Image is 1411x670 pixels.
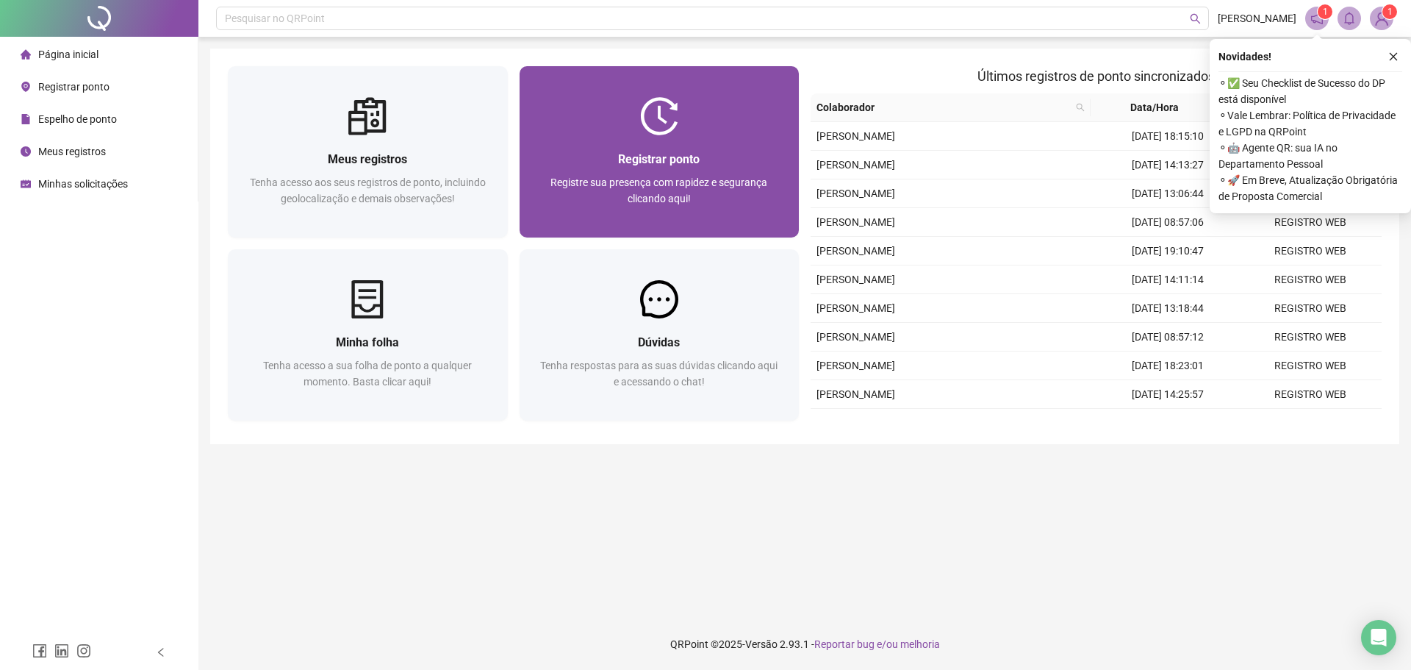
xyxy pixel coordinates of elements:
span: Meus registros [328,152,407,166]
span: Reportar bug e/ou melhoria [814,638,940,650]
span: linkedin [54,644,69,658]
div: Open Intercom Messenger [1361,620,1396,655]
span: ⚬ ✅ Seu Checklist de Sucesso do DP está disponível [1218,75,1402,107]
span: Registrar ponto [618,152,700,166]
span: home [21,49,31,60]
td: [DATE] 14:25:57 [1096,380,1239,409]
td: REGISTRO WEB [1239,380,1382,409]
span: Tenha acesso a sua folha de ponto a qualquer momento. Basta clicar aqui! [263,360,472,388]
span: left [156,647,166,657]
span: Página inicial [38,49,98,60]
span: Minha folha [336,335,399,349]
span: [PERSON_NAME] [816,130,895,142]
td: REGISTRO WEB [1239,265,1382,294]
th: Data/Hora [1091,93,1231,122]
span: 1 [1323,7,1328,17]
span: [PERSON_NAME] [816,245,895,257]
td: [DATE] 18:15:10 [1096,122,1239,151]
td: [DATE] 14:11:14 [1096,265,1239,294]
span: facebook [32,644,47,658]
span: Minhas solicitações [38,178,128,190]
span: notification [1310,12,1324,25]
span: [PERSON_NAME] [816,159,895,171]
span: clock-circle [21,146,31,157]
span: ⚬ 🚀 Em Breve, Atualização Obrigatória de Proposta Comercial [1218,172,1402,204]
span: [PERSON_NAME] [816,302,895,314]
span: file [21,114,31,124]
span: close [1388,51,1399,62]
td: REGISTRO WEB [1239,409,1382,438]
span: Registre sua presença com rapidez e segurança clicando aqui! [550,177,767,204]
td: REGISTRO WEB [1239,294,1382,323]
span: 1 [1387,7,1393,17]
td: [DATE] 13:06:44 [1096,179,1239,208]
span: Espelho de ponto [38,113,117,125]
span: [PERSON_NAME] [1218,10,1296,26]
span: instagram [76,644,91,658]
span: Novidades ! [1218,49,1271,65]
td: [DATE] 19:10:47 [1096,237,1239,265]
a: Minha folhaTenha acesso a sua folha de ponto a qualquer momento. Basta clicar aqui! [228,249,508,421]
span: schedule [21,179,31,189]
sup: 1 [1318,4,1332,19]
span: Últimos registros de ponto sincronizados [977,68,1215,84]
span: ⚬ 🤖 Agente QR: sua IA no Departamento Pessoal [1218,140,1402,172]
span: Tenha acesso aos seus registros de ponto, incluindo geolocalização e demais observações! [250,177,486,204]
td: [DATE] 08:57:06 [1096,208,1239,237]
td: REGISTRO WEB [1239,352,1382,380]
td: REGISTRO WEB [1239,323,1382,352]
span: Tenha respostas para as suas dúvidas clicando aqui e acessando o chat! [540,360,778,388]
span: Registrar ponto [38,81,109,93]
span: search [1190,13,1201,24]
span: [PERSON_NAME] [816,360,895,371]
span: search [1073,96,1088,118]
span: ⚬ Vale Lembrar: Política de Privacidade e LGPD na QRPoint [1218,107,1402,140]
span: Dúvidas [638,335,680,349]
td: REGISTRO WEB [1239,237,1382,265]
td: [DATE] 13:14:11 [1096,409,1239,438]
td: [DATE] 14:13:27 [1096,151,1239,179]
span: bell [1343,12,1356,25]
td: REGISTRO WEB [1239,208,1382,237]
a: DúvidasTenha respostas para as suas dúvidas clicando aqui e acessando o chat! [520,249,800,421]
span: Meus registros [38,146,106,157]
a: Registrar pontoRegistre sua presença com rapidez e segurança clicando aqui! [520,66,800,238]
span: [PERSON_NAME] [816,216,895,228]
td: [DATE] 08:57:12 [1096,323,1239,352]
span: [PERSON_NAME] [816,188,895,199]
span: [PERSON_NAME] [816,331,895,343]
sup: Atualize o seu contato no menu Meus Dados [1382,4,1397,19]
a: Meus registrosTenha acesso aos seus registros de ponto, incluindo geolocalização e demais observa... [228,66,508,238]
span: search [1076,103,1085,112]
td: [DATE] 18:23:01 [1096,352,1239,380]
span: environment [21,82,31,92]
footer: QRPoint © 2025 - 2.93.1 - [198,619,1411,670]
span: Colaborador [816,99,1070,115]
span: [PERSON_NAME] [816,388,895,400]
span: Data/Hora [1096,99,1213,115]
span: Versão [745,638,778,650]
span: [PERSON_NAME] [816,274,895,285]
img: 71085 [1371,7,1393,29]
td: [DATE] 13:18:44 [1096,294,1239,323]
